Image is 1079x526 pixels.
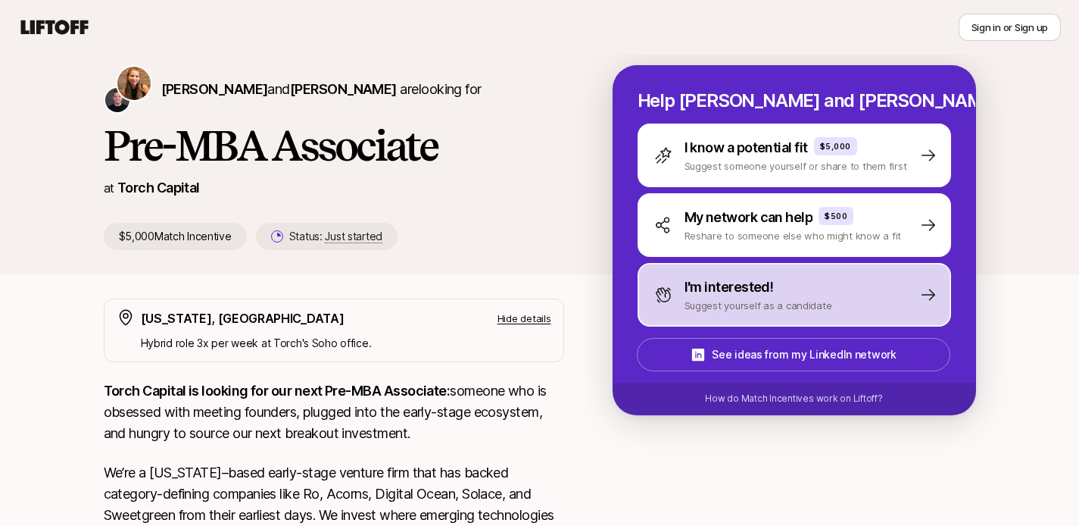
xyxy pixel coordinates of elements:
p: Status: [289,227,382,246]
img: Christopher Harper [105,88,129,112]
p: Hybrid role 3x per week at Torch's Soho office. [141,334,551,352]
span: [PERSON_NAME] [290,81,397,97]
p: Reshare to someone else who might know a fit [685,228,902,243]
p: someone who is obsessed with meeting founders, plugged into the early-stage ecosystem, and hungry... [104,380,564,444]
span: and [267,81,396,97]
p: $5,000 [820,140,851,152]
p: at [104,178,114,198]
p: I'm interested! [685,277,774,298]
p: I know a potential fit [685,137,808,158]
p: are looking for [161,79,482,100]
p: My network can help [685,207,813,228]
p: See ideas from my LinkedIn network [712,346,896,364]
p: Suggest someone yourself or share to them first [685,158,907,174]
img: Katie Reiner [117,67,151,100]
p: Help [PERSON_NAME] and [PERSON_NAME] hire [638,90,951,111]
p: [US_STATE], [GEOGRAPHIC_DATA] [141,308,345,328]
p: $500 [825,210,847,222]
p: Suggest yourself as a candidate [685,298,832,313]
p: How do Match Incentives work on Liftoff? [705,392,882,405]
span: [PERSON_NAME] [161,81,268,97]
a: Torch Capital [117,180,200,196]
button: See ideas from my LinkedIn network [637,338,950,371]
p: $5,000 Match Incentive [104,223,247,250]
h1: Pre-MBA Associate [104,123,564,168]
span: Just started [325,230,382,243]
p: Hide details [497,311,551,326]
button: Sign in or Sign up [959,14,1061,41]
strong: Torch Capital is looking for our next Pre-MBA Associate: [104,383,451,399]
